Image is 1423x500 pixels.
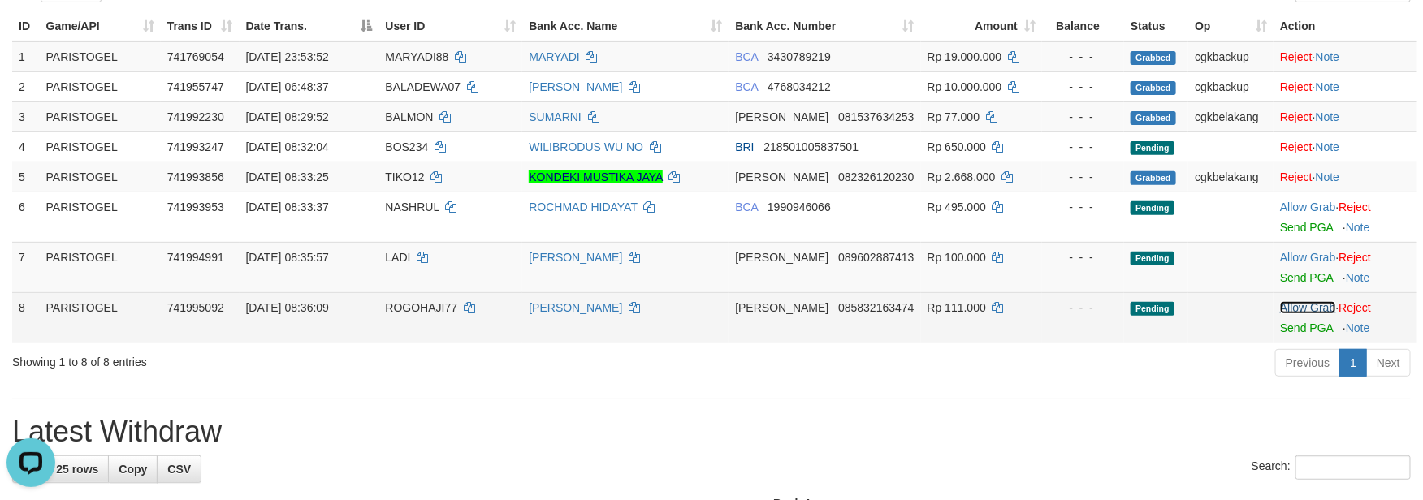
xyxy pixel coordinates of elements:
[40,11,161,41] th: Game/API: activate to sort column ascending
[529,170,662,183] a: KONDEKI MUSTIKA JAYA
[1316,80,1340,93] a: Note
[1049,79,1118,95] div: - - -
[1295,455,1411,480] input: Search:
[735,80,758,93] span: BCA
[378,11,522,41] th: User ID: activate to sort column ascending
[529,301,622,314] a: [PERSON_NAME]
[928,251,986,264] span: Rp 100.000
[167,200,224,213] span: 741993953
[385,50,448,63] span: MARYADI88
[161,11,240,41] th: Trans ID: activate to sort column ascending
[838,301,914,314] span: Copy 085832163474 to clipboard
[246,170,329,183] span: [DATE] 08:33:25
[735,140,754,153] span: BRI
[1049,249,1118,265] div: - - -
[1339,251,1372,264] a: Reject
[838,110,914,123] span: Copy 081537634253 to clipboard
[1049,139,1118,155] div: - - -
[768,200,831,213] span: Copy 1990946066 to clipboard
[1280,251,1339,264] span: ·
[1316,140,1340,153] a: Note
[735,170,828,183] span: [PERSON_NAME]
[1280,110,1313,123] a: Reject
[1346,221,1370,234] a: Note
[1339,349,1367,377] a: 1
[385,200,439,213] span: NASHRUL
[529,80,622,93] a: [PERSON_NAME]
[735,200,758,213] span: BCA
[1188,101,1274,131] td: cgkbelakang
[240,11,379,41] th: Date Trans.: activate to sort column descending
[768,50,831,63] span: Copy 3430789219 to clipboard
[246,50,329,63] span: [DATE] 23:53:52
[921,11,1042,41] th: Amount: activate to sort column ascending
[1188,162,1274,192] td: cgkbelakang
[735,251,828,264] span: [PERSON_NAME]
[763,140,859,153] span: Copy 218501005837501 to clipboard
[12,101,40,131] td: 3
[1049,49,1118,65] div: - - -
[1274,101,1417,131] td: ·
[1274,192,1417,242] td: ·
[1252,455,1411,480] label: Search:
[1131,81,1176,95] span: Grabbed
[1049,169,1118,185] div: - - -
[928,140,986,153] span: Rp 650.000
[12,41,40,72] td: 1
[1131,111,1176,125] span: Grabbed
[40,242,161,292] td: PARISTOGEL
[167,110,224,123] span: 741992230
[1346,271,1370,284] a: Note
[1131,201,1174,215] span: Pending
[1339,301,1372,314] a: Reject
[1280,50,1313,63] a: Reject
[12,71,40,101] td: 2
[735,110,828,123] span: [PERSON_NAME]
[768,80,831,93] span: Copy 4768034212 to clipboard
[735,50,758,63] span: BCA
[1049,199,1118,215] div: - - -
[167,463,191,476] span: CSV
[246,301,329,314] span: [DATE] 08:36:09
[1274,11,1417,41] th: Action
[1339,200,1372,213] a: Reject
[246,80,329,93] span: [DATE] 06:48:37
[1280,80,1313,93] a: Reject
[1280,140,1313,153] a: Reject
[167,80,224,93] span: 741955747
[1049,300,1118,316] div: - - -
[1280,221,1333,234] a: Send PGA
[1274,71,1417,101] td: ·
[6,6,55,55] button: Open LiveChat chat widget
[12,292,40,343] td: 8
[529,110,582,123] a: SUMARNI
[529,200,638,213] a: ROCHMAD HIDAYAT
[12,11,40,41] th: ID
[1280,301,1339,314] span: ·
[246,140,329,153] span: [DATE] 08:32:04
[167,301,224,314] span: 741995092
[522,11,729,41] th: Bank Acc. Name: activate to sort column ascending
[167,50,224,63] span: 741769054
[12,347,581,370] div: Showing 1 to 8 of 8 entries
[157,455,201,483] a: CSV
[385,80,461,93] span: BALADEWA07
[1188,11,1274,41] th: Op: activate to sort column ascending
[1131,141,1174,155] span: Pending
[167,170,224,183] span: 741993856
[928,80,1002,93] span: Rp 10.000.000
[735,301,828,314] span: [PERSON_NAME]
[838,251,914,264] span: Copy 089602887413 to clipboard
[1280,251,1335,264] a: Allow Grab
[1274,162,1417,192] td: ·
[119,463,147,476] span: Copy
[1280,170,1313,183] a: Reject
[40,292,161,343] td: PARISTOGEL
[1274,131,1417,162] td: ·
[40,41,161,72] td: PARISTOGEL
[1188,71,1274,101] td: cgkbackup
[1366,349,1411,377] a: Next
[1124,11,1188,41] th: Status
[12,416,1411,448] h1: Latest Withdraw
[40,131,161,162] td: PARISTOGEL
